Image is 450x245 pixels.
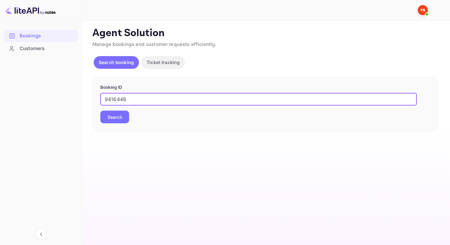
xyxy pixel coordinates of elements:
[20,45,75,52] div: Customers
[4,30,78,42] div: Bookings
[418,5,428,15] img: Yandex Support
[100,93,417,106] input: Enter Booking ID (e.g., 63782194)
[100,111,129,123] button: Search
[4,42,78,54] a: Customers
[92,41,216,48] span: Manage bookings and customer requests efficiently.
[35,229,47,240] button: Collapse navigation
[4,42,78,55] div: Customers
[99,59,134,66] p: Search booking
[100,84,431,91] p: Booking ID
[20,32,75,40] div: Bookings
[92,27,439,40] p: Agent Solution
[5,5,56,15] img: LiteAPI logo
[147,59,180,66] p: Ticket tracking
[4,30,78,42] a: Bookings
